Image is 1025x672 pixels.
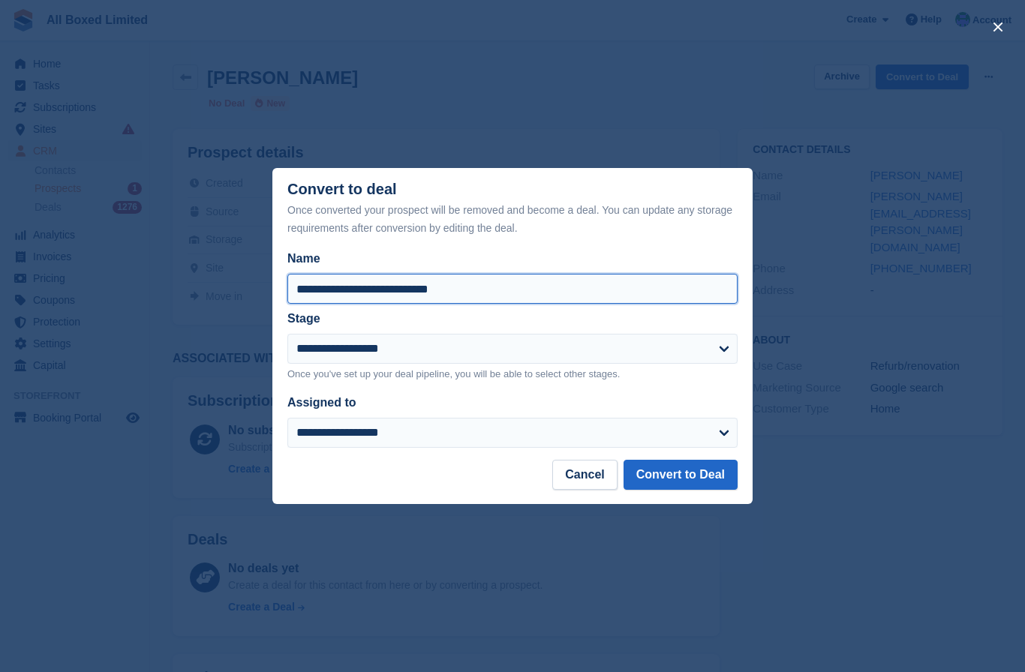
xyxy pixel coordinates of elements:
div: Convert to deal [287,181,738,237]
button: Convert to Deal [624,460,738,490]
button: Cancel [552,460,617,490]
button: close [986,15,1010,39]
label: Name [287,250,738,268]
label: Stage [287,312,320,325]
label: Assigned to [287,396,356,409]
div: Once converted your prospect will be removed and become a deal. You can update any storage requir... [287,201,738,237]
p: Once you've set up your deal pipeline, you will be able to select other stages. [287,367,738,382]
